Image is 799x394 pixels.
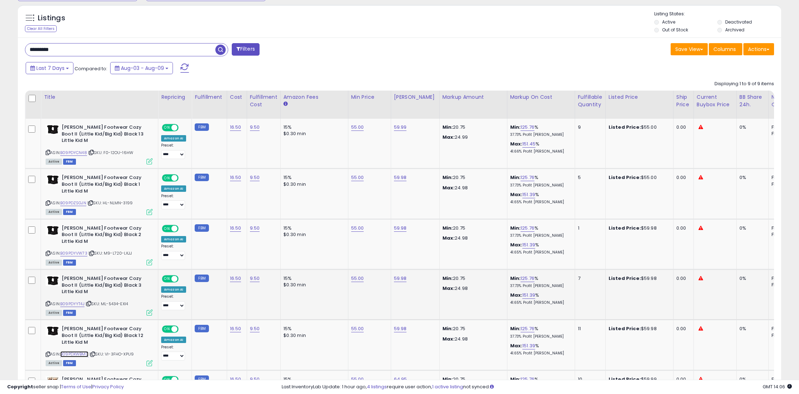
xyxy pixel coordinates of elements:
[743,43,774,55] button: Actions
[46,360,62,366] span: All listings currently available for purchase on Amazon
[715,81,774,87] div: Displaying 1 to 9 of 9 items
[609,93,670,101] div: Listed Price
[232,43,260,56] button: Filters
[46,326,153,365] div: ASIN:
[578,326,600,332] div: 11
[739,326,763,332] div: 0%
[283,124,343,131] div: 15%
[510,141,569,154] div: %
[510,242,569,255] div: %
[163,326,171,332] span: ON
[510,140,523,147] b: Max:
[442,325,453,332] strong: Min:
[442,124,453,131] strong: Min:
[62,124,148,146] b: [PERSON_NAME] Footwear Cozy Boot II (Little Kid/Big Kid) Black 13 Little Kid M
[60,200,86,206] a: B09PDZSGJN
[178,326,189,332] span: OFF
[442,336,455,342] strong: Max:
[510,275,521,282] b: Min:
[367,383,387,390] a: 4 listings
[230,275,241,282] a: 16.50
[195,224,209,232] small: FBM
[26,62,73,74] button: Last 7 Days
[510,132,569,137] p: 37.73% Profit [PERSON_NAME]
[88,150,133,155] span: | SKU: F0-12OU-16HW
[609,124,668,131] div: $55.00
[609,325,641,332] b: Listed Price:
[230,93,244,101] div: Cost
[163,175,171,181] span: ON
[521,275,534,282] a: 125.76
[432,383,463,390] a: 1 active listing
[442,285,502,292] p: 24.98
[161,294,186,310] div: Preset:
[60,351,88,357] a: B09PDXWBMD
[772,174,795,181] div: FBA: 1
[739,93,765,108] div: BB Share 24h.
[195,174,209,181] small: FBM
[739,225,763,231] div: 0%
[609,225,641,231] b: Listed Price:
[46,124,60,135] img: 31bVNMH1LdL._SL40_.jpg
[46,225,153,265] div: ASIN:
[351,225,364,232] a: 55.00
[195,325,209,332] small: FBM
[38,13,65,23] h5: Listings
[521,174,534,181] a: 125.76
[522,191,535,198] a: 151.39
[161,194,186,210] div: Preset:
[46,209,62,215] span: All listings currently available for purchase on Amazon
[442,134,502,140] p: 24.99
[195,123,209,131] small: FBM
[521,124,534,131] a: 125.76
[772,275,795,282] div: FBA: 0
[25,25,57,32] div: Clear All Filters
[442,225,453,231] strong: Min:
[578,225,600,231] div: 1
[230,225,241,232] a: 16.50
[578,174,600,181] div: 5
[772,282,795,288] div: FBM: 0
[62,225,148,247] b: [PERSON_NAME] Footwear Cozy Boot II (Little Kid/Big Kid) Black 2 Little Kid M
[110,62,173,74] button: Aug-03 - Aug-09
[709,43,742,55] button: Columns
[283,231,343,238] div: $0.30 min
[442,235,455,241] strong: Max:
[7,384,124,390] div: seller snap | |
[161,93,189,101] div: Repricing
[442,326,502,332] p: 20.75
[351,174,364,181] a: 55.00
[46,174,60,185] img: 31bVNMH1LdL._SL40_.jpg
[161,345,186,361] div: Preset:
[442,336,502,342] p: 24.98
[283,181,343,188] div: $0.30 min
[351,93,388,101] div: Min Price
[510,292,569,305] div: %
[510,326,569,339] div: %
[88,250,132,256] span: | SKU: M9-L720-LKJJ
[63,260,76,266] span: FBM
[676,326,688,332] div: 0.00
[46,275,60,286] img: 31bVNMH1LdL._SL40_.jpg
[510,233,569,238] p: 37.73% Profit [PERSON_NAME]
[609,275,641,282] b: Listed Price:
[283,131,343,137] div: $0.30 min
[121,65,164,72] span: Aug-03 - Aug-09
[510,93,572,101] div: Markup on Cost
[510,149,569,154] p: 41.66% Profit [PERSON_NAME]
[510,225,569,238] div: %
[86,301,128,307] span: | SKU: ML-5434-EXI4
[772,131,795,137] div: FBM: 1
[283,93,345,101] div: Amazon Fees
[676,124,688,131] div: 0.00
[510,325,521,332] b: Min:
[89,351,134,357] span: | SKU: VI-3FHO-XPU9
[63,209,76,215] span: FBM
[250,325,260,332] a: 9.50
[46,275,153,315] div: ASIN:
[394,93,436,101] div: [PERSON_NAME]
[230,174,241,181] a: 16.50
[161,236,186,242] div: Amazon AI
[351,275,364,282] a: 55.00
[609,275,668,282] div: $59.98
